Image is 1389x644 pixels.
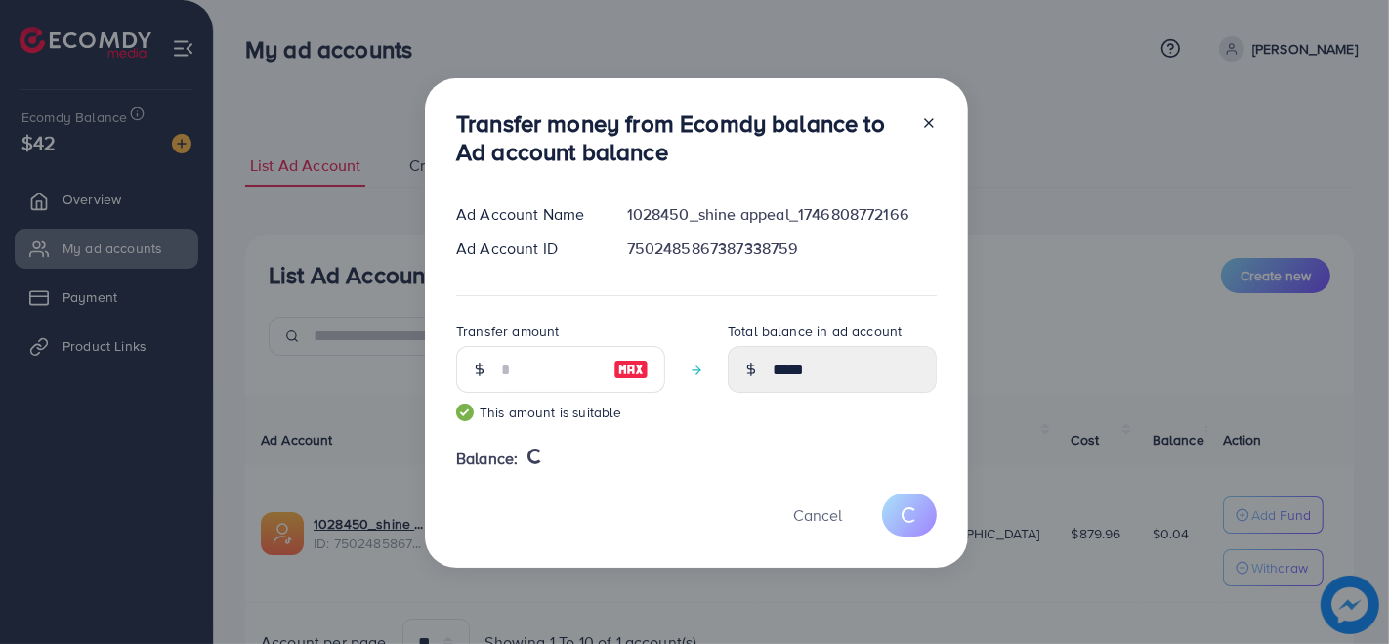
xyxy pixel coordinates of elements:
[793,504,842,526] span: Cancel
[611,237,952,260] div: 7502485867387338759
[611,203,952,226] div: 1028450_shine appeal_1746808772166
[456,403,665,422] small: This amount is suitable
[456,322,559,341] label: Transfer amount
[456,448,518,470] span: Balance:
[613,358,649,381] img: image
[456,404,474,421] img: guide
[441,203,611,226] div: Ad Account Name
[728,322,902,341] label: Total balance in ad account
[456,109,905,166] h3: Transfer money from Ecomdy balance to Ad account balance
[441,237,611,260] div: Ad Account ID
[769,494,866,536] button: Cancel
